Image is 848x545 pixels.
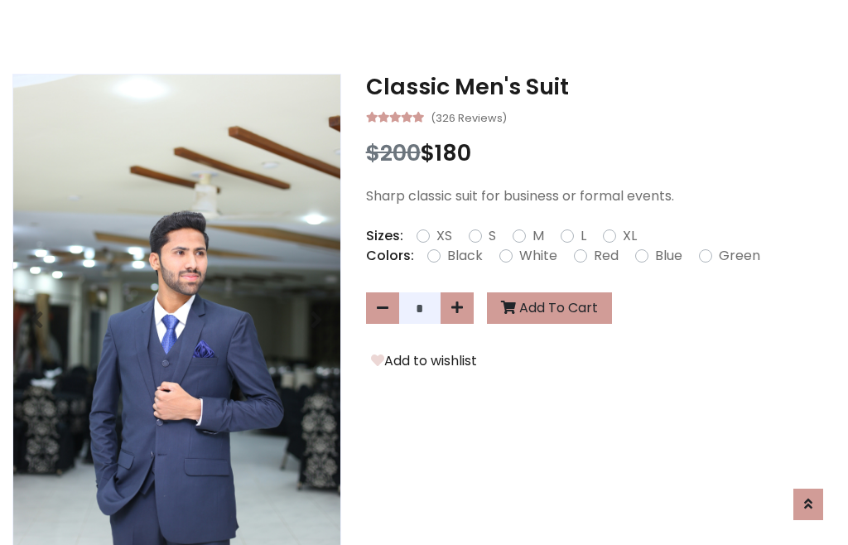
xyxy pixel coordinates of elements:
label: S [489,226,496,246]
span: $200 [366,137,421,168]
p: Colors: [366,246,414,266]
label: Black [447,246,483,266]
label: L [581,226,586,246]
label: Red [594,246,619,266]
small: (326 Reviews) [431,107,507,127]
p: Sharp classic suit for business or formal events. [366,186,836,206]
label: Green [719,246,760,266]
label: XS [436,226,452,246]
label: White [519,246,557,266]
label: M [532,226,544,246]
p: Sizes: [366,226,403,246]
span: 180 [435,137,471,168]
button: Add to wishlist [366,350,482,372]
h3: Classic Men's Suit [366,74,836,100]
label: XL [623,226,637,246]
h3: $ [366,140,836,166]
button: Add To Cart [487,292,612,324]
label: Blue [655,246,682,266]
